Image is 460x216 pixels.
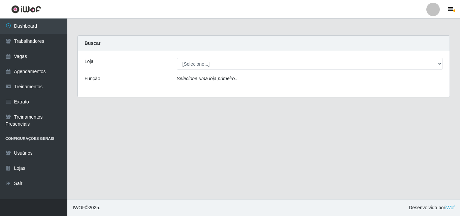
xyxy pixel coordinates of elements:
strong: Buscar [85,40,100,46]
i: Selecione uma loja primeiro... [177,76,239,81]
span: IWOF [73,205,85,210]
span: © 2025 . [73,204,100,211]
a: iWof [445,205,455,210]
span: Desenvolvido por [409,204,455,211]
label: Loja [85,58,93,65]
img: CoreUI Logo [11,5,41,13]
label: Função [85,75,100,82]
